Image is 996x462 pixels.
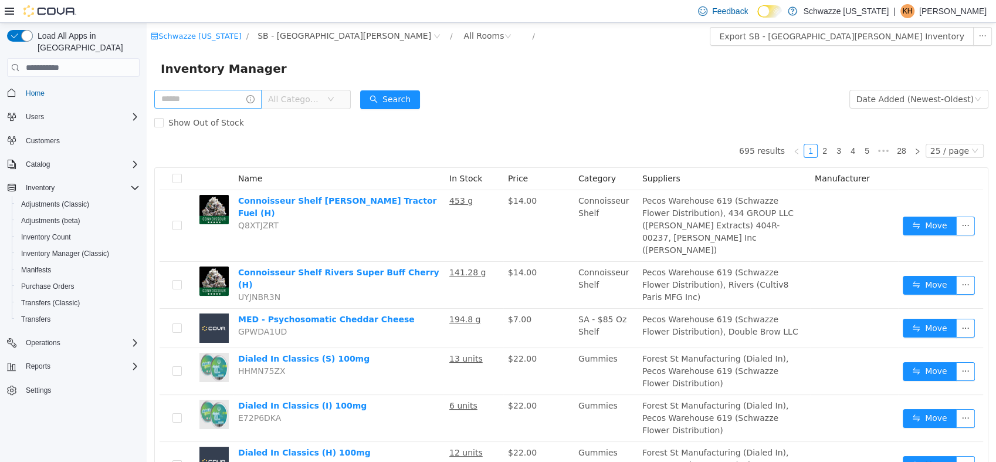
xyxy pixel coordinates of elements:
[16,279,79,294] a: Purchase Orders
[21,134,65,148] a: Customers
[4,9,12,17] i: icon: shop
[303,245,339,254] u: 141.28 g
[121,70,175,82] span: All Categories
[2,156,144,173] button: Catalog
[21,181,59,195] button: Inventory
[657,121,671,135] li: 1
[4,9,95,18] a: icon: shopSchwazze [US_STATE]
[7,79,140,429] nav: Complex example
[21,282,74,291] span: Purchase Orders
[16,247,114,261] a: Inventory Manager (Classic)
[317,4,357,22] div: All Rooms
[756,433,810,452] button: icon: swapMove
[12,278,144,295] button: Purchase Orders
[2,109,144,125] button: Users
[14,36,147,55] span: Inventory Manager
[26,136,60,146] span: Customers
[21,249,109,258] span: Inventory Manager (Classic)
[26,160,50,169] span: Catalog
[53,172,82,201] img: Connoisseur Shelf Viola Tractor Fuel (H) hero shot
[21,336,140,350] span: Operations
[747,122,763,134] a: 28
[21,359,55,373] button: Reports
[21,200,89,209] span: Adjustments (Classic)
[427,325,491,372] td: Gummies
[100,72,108,80] i: icon: info-circle
[710,68,827,85] div: Date Added (Newest-Oldest)
[756,194,810,213] button: icon: swapMove
[16,230,140,244] span: Inventory Count
[686,122,699,134] a: 3
[361,245,390,254] span: $14.00
[53,291,82,320] img: MED - Psychosomatic Cheddar Cheese placeholder
[756,253,810,272] button: icon: swapMove
[92,437,132,447] span: GF8024HJ
[21,383,56,397] a: Settings
[756,339,810,358] button: icon: swapMove
[181,73,188,81] i: icon: down
[16,296,84,310] a: Transfers (Classic)
[756,386,810,405] button: icon: swapMove
[26,89,45,98] span: Home
[668,151,723,160] span: Manufacturer
[700,122,713,134] a: 4
[756,296,810,315] button: icon: swapMove
[21,86,49,100] a: Home
[92,331,223,340] a: Dialed In Classics (S) 100mg
[671,121,685,135] li: 2
[432,151,469,160] span: Category
[21,298,80,308] span: Transfers (Classic)
[727,121,746,135] li: Next 5 Pages
[92,151,116,160] span: Name
[53,424,82,453] img: Dialed In Classics (H) 100mg placeholder
[303,151,336,160] span: In Stock
[496,151,534,160] span: Suppliers
[12,213,144,229] button: Adjustments (beta)
[784,122,822,134] div: 25 / page
[23,5,76,17] img: Cova
[92,390,134,400] span: E72P6DKA
[12,229,144,245] button: Inventory Count
[903,4,913,18] span: KH
[21,216,80,225] span: Adjustments (beta)
[303,378,331,387] u: 6 units
[53,244,82,273] img: Connoisseur Shelf Rivers Super Buff Cherry (H) hero shot
[727,121,746,135] span: •••
[12,245,144,262] button: Inventory Manager (Classic)
[427,286,491,325] td: SA - $85 Oz Shelf
[21,157,140,171] span: Catalog
[21,383,140,397] span: Settings
[809,386,828,405] button: icon: ellipsis
[21,181,140,195] span: Inventory
[26,386,51,395] span: Settings
[16,197,140,211] span: Adjustments (Classic)
[809,339,828,358] button: icon: ellipsis
[361,425,390,434] span: $22.00
[803,4,889,18] p: Schwazze [US_STATE]
[21,85,140,100] span: Home
[2,335,144,351] button: Operations
[2,132,144,149] button: Customers
[714,122,727,134] a: 5
[825,124,832,133] i: icon: down
[21,232,71,242] span: Inventory Count
[2,358,144,375] button: Reports
[303,9,306,18] span: /
[427,239,491,286] td: Connoisseur Shelf
[361,331,390,340] span: $22.00
[303,331,336,340] u: 13 units
[643,121,657,135] li: Previous Page
[826,4,845,23] button: icon: ellipsis
[496,292,652,313] span: Pecos Warehouse 619 (Schwazze Flower Distribution), Double Brow LLC
[303,425,336,434] u: 12 units
[53,377,82,406] img: Dialed In Classics (I) 100mg hero shot
[92,378,220,387] a: Dialed In Classics (I) 100mg
[712,5,748,17] span: Feedback
[92,269,134,279] span: UYJNBR3N
[672,122,685,134] a: 2
[764,121,778,135] li: Next Page
[658,122,670,134] a: 1
[16,312,140,326] span: Transfers
[757,5,782,18] input: Dark Mode
[12,196,144,213] button: Adjustments (Classic)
